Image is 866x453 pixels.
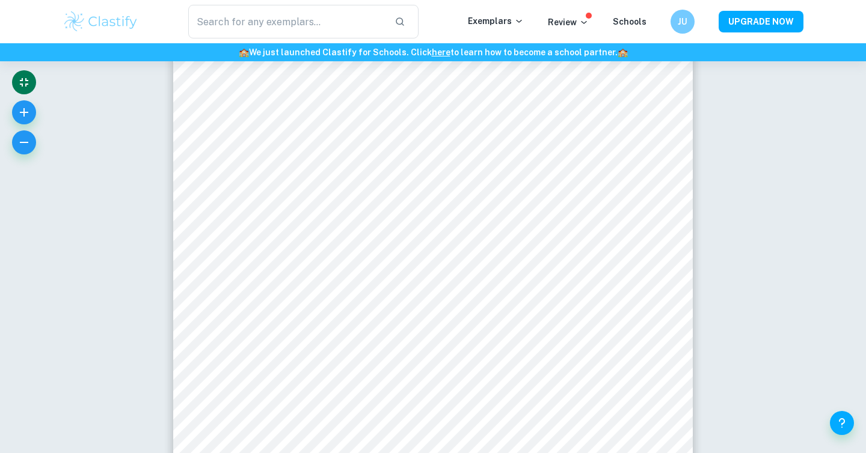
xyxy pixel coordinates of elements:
[468,14,524,28] p: Exemplars
[2,46,864,59] h6: We just launched Clastify for Schools. Click to learn how to become a school partner.
[618,47,628,57] span: 🏫
[239,47,249,57] span: 🏫
[613,17,646,26] a: Schools
[719,11,803,32] button: UPGRADE NOW
[548,16,589,29] p: Review
[63,10,139,34] img: Clastify logo
[188,5,385,38] input: Search for any exemplars...
[830,411,854,435] button: Help and Feedback
[676,15,690,28] h6: JU
[432,47,450,57] a: here
[12,70,36,94] button: Exit fullscreen
[671,10,695,34] button: JU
